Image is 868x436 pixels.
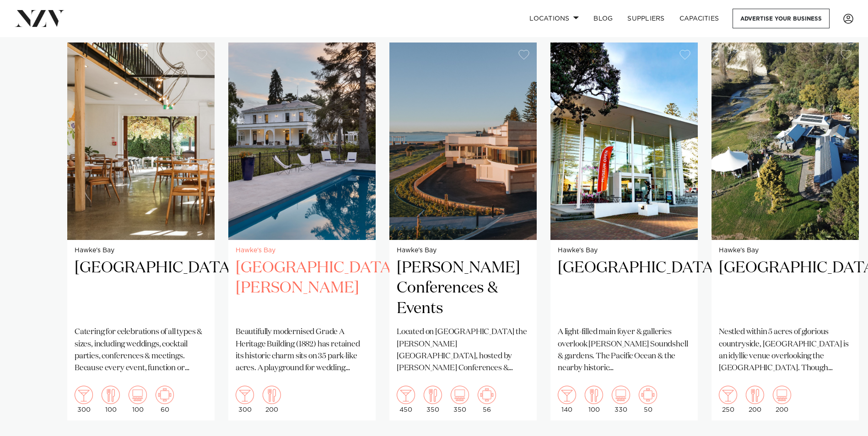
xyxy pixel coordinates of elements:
[639,386,657,404] img: meeting.png
[550,43,698,420] a: Hawke's Bay [GEOGRAPHIC_DATA] A light-filled main foyer & galleries overlook [PERSON_NAME] Sounds...
[236,326,368,374] p: Beautifully modernised Grade A Heritage Building (1882) has retained its historic charm sits on 3...
[156,386,174,413] div: 60
[773,386,791,404] img: theatre.png
[550,43,698,420] swiper-slide: 4 / 7
[586,9,620,28] a: BLOG
[558,386,576,413] div: 140
[236,386,254,404] img: cocktail.png
[397,247,529,254] small: Hawke's Bay
[719,258,852,319] h2: [GEOGRAPHIC_DATA]
[75,386,93,404] img: cocktail.png
[719,386,737,413] div: 250
[585,386,603,413] div: 100
[263,386,281,413] div: 200
[585,386,603,404] img: dining.png
[719,326,852,374] p: Nestled within 5 acres of glorious countryside, [GEOGRAPHIC_DATA] is an idyllic venue overlooking...
[558,258,690,319] h2: [GEOGRAPHIC_DATA]
[389,43,537,420] swiper-slide: 3 / 7
[397,386,415,413] div: 450
[129,386,147,413] div: 100
[397,326,529,374] p: Located on [GEOGRAPHIC_DATA] the [PERSON_NAME][GEOGRAPHIC_DATA], hosted by [PERSON_NAME] Conferen...
[102,386,120,404] img: dining.png
[558,247,690,254] small: Hawke's Bay
[522,9,586,28] a: Locations
[451,386,469,404] img: theatre.png
[558,386,576,404] img: cocktail.png
[236,247,368,254] small: Hawke's Bay
[75,247,207,254] small: Hawke's Bay
[15,10,65,27] img: nzv-logo.png
[75,258,207,319] h2: [GEOGRAPHIC_DATA]
[263,386,281,404] img: dining.png
[672,9,727,28] a: Capacities
[773,386,791,413] div: 200
[719,247,852,254] small: Hawke's Bay
[389,43,537,420] a: Hawke's Bay [PERSON_NAME] Conferences & Events Located on [GEOGRAPHIC_DATA] the [PERSON_NAME][GEO...
[397,258,529,319] h2: [PERSON_NAME] Conferences & Events
[236,258,368,319] h2: [GEOGRAPHIC_DATA][PERSON_NAME]
[733,9,830,28] a: Advertise your business
[67,43,215,420] swiper-slide: 1 / 7
[712,43,859,420] a: Hawke's Bay [GEOGRAPHIC_DATA] Nestled within 5 acres of glorious countryside, [GEOGRAPHIC_DATA] i...
[129,386,147,404] img: theatre.png
[75,386,93,413] div: 300
[397,386,415,404] img: cocktail.png
[228,43,376,420] swiper-slide: 2 / 7
[478,386,496,404] img: meeting.png
[424,386,442,404] img: dining.png
[719,386,737,404] img: cocktail.png
[67,43,215,420] a: Hawke's Bay [GEOGRAPHIC_DATA] Catering for celebrations of all types & sizes, including weddings,...
[620,9,672,28] a: SUPPLIERS
[451,386,469,413] div: 350
[558,326,690,374] p: A light-filled main foyer & galleries overlook [PERSON_NAME] Soundshell & gardens. The Pacific Oc...
[424,386,442,413] div: 350
[156,386,174,404] img: meeting.png
[612,386,630,404] img: theatre.png
[746,386,764,404] img: dining.png
[712,43,859,420] swiper-slide: 5 / 7
[478,386,496,413] div: 56
[746,386,764,413] div: 200
[236,386,254,413] div: 300
[639,386,657,413] div: 50
[75,326,207,374] p: Catering for celebrations of all types & sizes, including weddings, cocktail parties, conferences...
[612,386,630,413] div: 330
[102,386,120,413] div: 100
[228,43,376,420] a: Hawke's Bay [GEOGRAPHIC_DATA][PERSON_NAME] Beautifully modernised Grade A Heritage Building (1882...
